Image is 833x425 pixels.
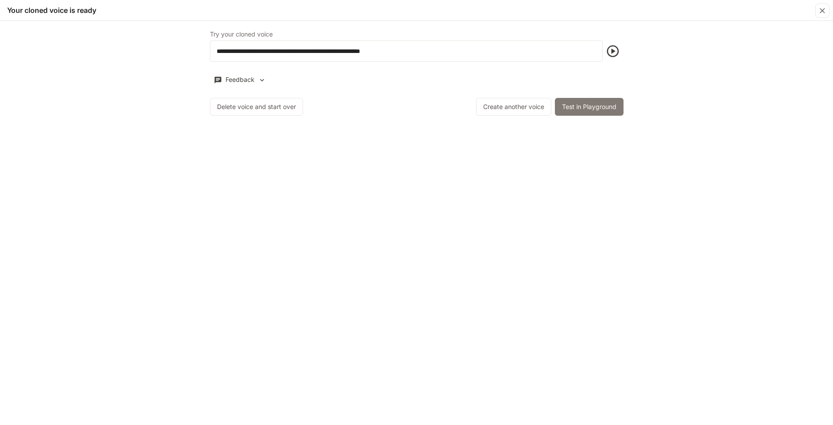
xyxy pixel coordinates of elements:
h5: Your cloned voice is ready [7,5,96,15]
button: Delete voice and start over [210,98,303,116]
button: Feedback [210,73,271,87]
p: Try your cloned voice [210,31,273,37]
button: Test in Playground [555,98,624,116]
button: Create another voice [476,98,551,116]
